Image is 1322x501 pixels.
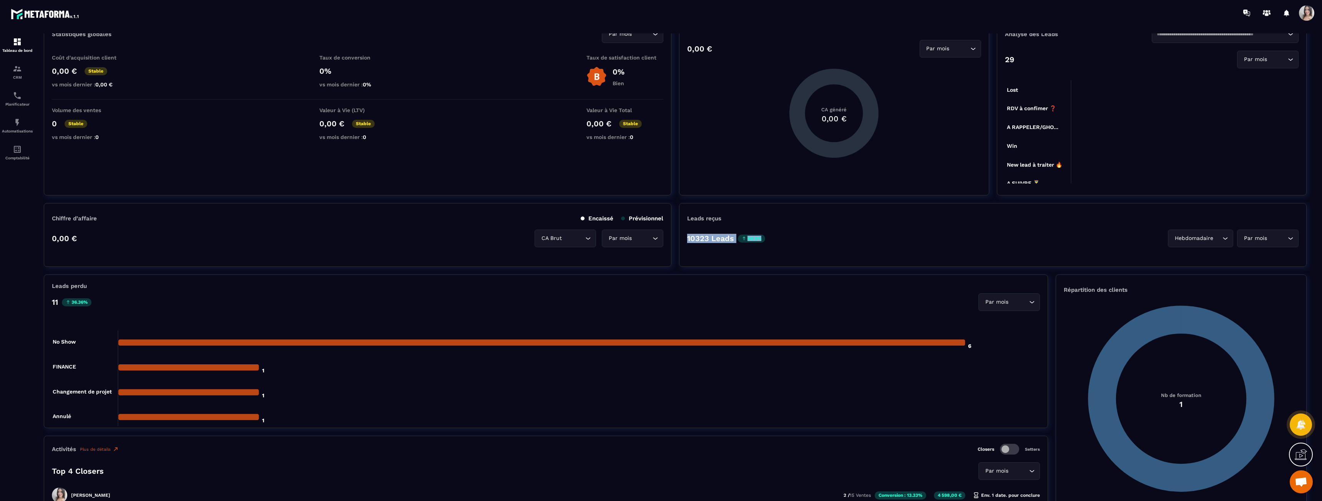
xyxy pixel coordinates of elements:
[2,112,33,139] a: automationsautomationsAutomatisations
[2,31,33,58] a: formationformationTableau de bord
[1007,105,1056,112] tspan: RDV à confimer ❓
[95,81,113,88] span: 0,00 €
[1007,87,1018,93] tspan: Lost
[586,55,663,61] p: Taux de satisfaction client
[52,134,129,140] p: vs mois dernier :
[352,120,375,128] p: Stable
[687,234,734,243] p: 10323 Leads
[2,102,33,106] p: Planificateur
[983,467,1010,475] span: Par mois
[1064,286,1299,293] p: Répartition des clients
[319,81,396,88] p: vs mois dernier :
[2,58,33,85] a: formationformationCRM
[71,493,110,498] p: [PERSON_NAME]
[319,55,396,61] p: Taux de conversion
[586,107,663,113] p: Valeur à Vie Total
[586,119,611,128] p: 0,00 €
[1269,55,1286,64] input: Search for option
[1168,230,1233,247] div: Search for option
[52,66,77,76] p: 0,00 €
[1237,230,1299,247] div: Search for option
[1007,162,1063,168] tspan: New lead à traiter 🔥
[113,446,119,452] img: narrow-up-right-o.6b7c60e2.svg
[1290,470,1313,493] a: Ouvrir le chat
[52,283,87,289] p: Leads perdu
[52,31,111,38] p: Statistiques globales
[2,129,33,133] p: Automatisations
[53,364,76,370] tspan: FINANCE
[978,462,1040,480] div: Search for option
[850,493,871,498] span: 15 Ventes
[1269,234,1286,243] input: Search for option
[844,493,871,498] p: 2 /
[319,66,396,76] p: 0%
[607,234,633,243] span: Par mois
[363,134,366,140] span: 0
[13,118,22,127] img: automations
[52,81,129,88] p: vs mois dernier :
[2,48,33,53] p: Tableau de bord
[1007,143,1017,149] tspan: Win
[319,119,344,128] p: 0,00 €
[319,107,396,113] p: Valeur à Vie (LTV)
[363,81,371,88] span: 0%
[1237,51,1299,68] div: Search for option
[53,389,112,395] tspan: Changement de projet
[52,55,129,61] p: Coût d'acquisition client
[633,234,651,243] input: Search for option
[1173,234,1215,243] span: Hebdomadaire
[1215,234,1221,243] input: Search for option
[80,446,119,452] a: Plus de détails
[1242,234,1269,243] span: Par mois
[621,215,663,222] p: Prévisionnel
[52,234,77,243] p: 0,00 €
[1242,55,1269,64] span: Par mois
[1007,180,1040,187] tspan: A SUIVRE ⏳
[613,67,624,76] p: 0%
[973,492,1040,498] p: Env. 1 date. pour conclure
[13,91,22,100] img: scheduler
[11,7,80,21] img: logo
[983,298,1010,306] span: Par mois
[1005,31,1152,38] p: Analyse des Leads
[586,66,607,87] img: b-badge-o.b3b20ee6.svg
[973,492,979,498] img: hourglass.f4cb2624.svg
[52,107,129,113] p: Volume des ventes
[52,119,57,128] p: 0
[2,75,33,79] p: CRM
[52,446,76,453] p: Activités
[2,139,33,166] a: accountantaccountantComptabilité
[602,25,663,43] div: Search for option
[1007,124,1058,130] tspan: A RAPPELER/GHO...
[586,134,663,140] p: vs mois dernier :
[85,67,107,75] p: Stable
[65,120,87,128] p: Stable
[13,145,22,154] img: accountant
[619,120,642,128] p: Stable
[13,37,22,46] img: formation
[1152,25,1299,43] div: Search for option
[1157,30,1286,38] input: Search for option
[1025,447,1040,452] p: Setters
[920,40,981,58] div: Search for option
[613,80,624,86] p: Bien
[1010,467,1027,475] input: Search for option
[978,293,1040,311] div: Search for option
[934,491,965,499] p: 4 598,00 €
[607,30,633,38] span: Par mois
[2,85,33,112] a: schedulerschedulerPlanificateur
[319,134,396,140] p: vs mois dernier :
[687,215,721,222] p: Leads reçus
[738,235,765,243] p: 45.9%
[633,30,651,38] input: Search for option
[52,466,104,476] p: Top 4 Closers
[687,44,712,53] p: 0,00 €
[62,298,91,306] p: 36.36%
[602,230,663,247] div: Search for option
[1005,55,1014,64] p: 29
[95,134,99,140] span: 0
[13,64,22,73] img: formation
[540,234,563,243] span: CA Brut
[978,446,994,452] p: Closers
[875,491,926,499] p: Conversion : 13.33%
